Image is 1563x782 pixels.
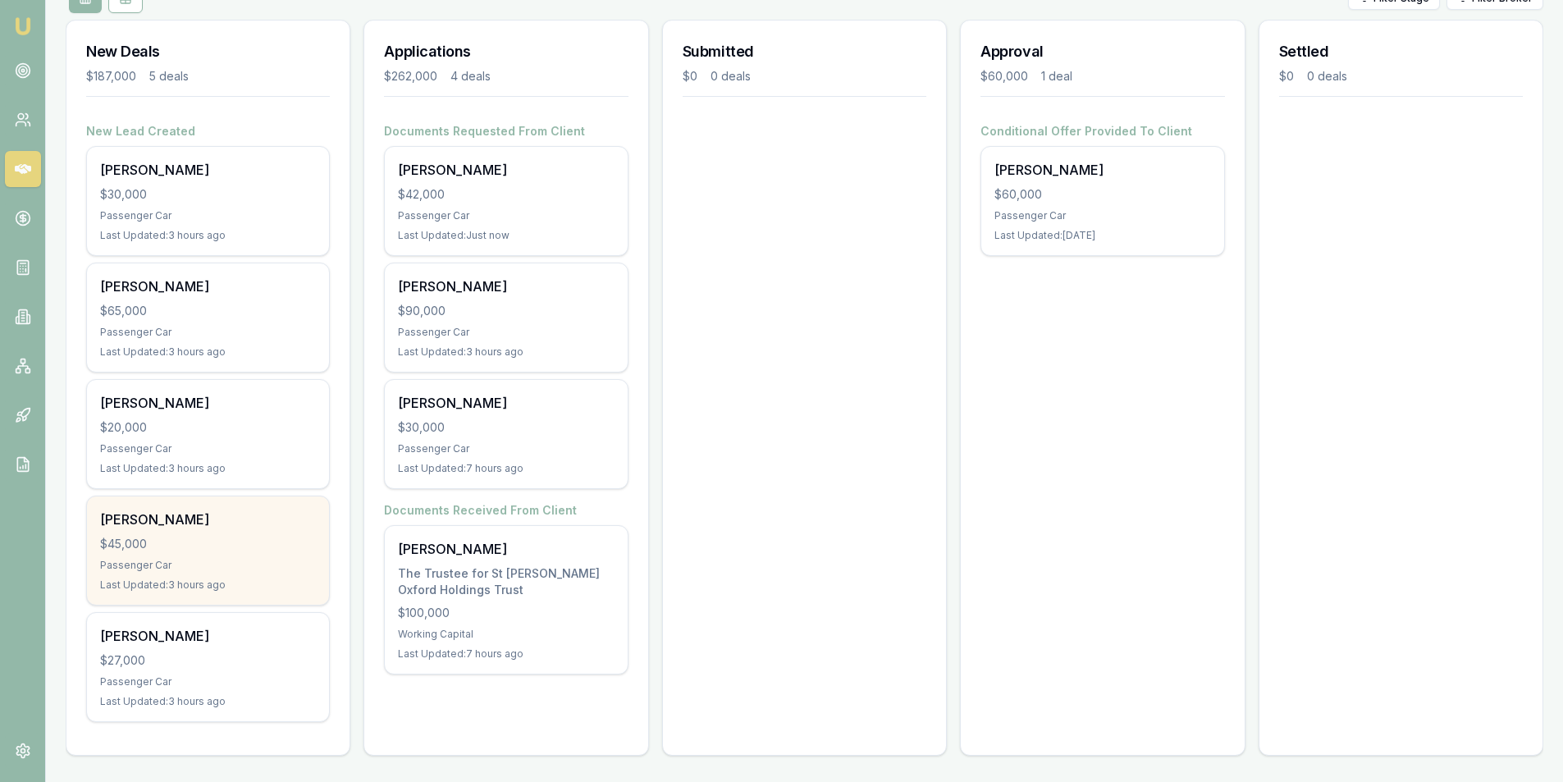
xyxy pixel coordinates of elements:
div: [PERSON_NAME] [100,393,316,413]
div: Last Updated: [DATE] [994,229,1210,242]
div: Last Updated: 7 hours ago [398,647,614,661]
h4: Documents Received From Client [384,502,628,519]
div: $60,000 [980,68,1028,85]
div: [PERSON_NAME] [398,160,614,180]
div: 4 deals [450,68,491,85]
div: $187,000 [86,68,136,85]
div: $20,000 [100,419,316,436]
div: Passenger Car [100,559,316,572]
div: 0 deals [711,68,751,85]
div: Passenger Car [398,442,614,455]
div: $100,000 [398,605,614,621]
div: 5 deals [149,68,189,85]
div: [PERSON_NAME] [398,393,614,413]
div: Last Updated: 3 hours ago [100,229,316,242]
h3: New Deals [86,40,330,63]
div: Passenger Car [100,209,316,222]
div: Passenger Car [100,675,316,688]
div: Last Updated: 3 hours ago [100,695,316,708]
div: [PERSON_NAME] [398,539,614,559]
div: $0 [1279,68,1294,85]
div: Passenger Car [398,209,614,222]
div: Passenger Car [100,442,316,455]
h3: Applications [384,40,628,63]
div: $45,000 [100,536,316,552]
div: Passenger Car [994,209,1210,222]
div: Last Updated: Just now [398,229,614,242]
div: Passenger Car [100,326,316,339]
div: [PERSON_NAME] [100,626,316,646]
div: Last Updated: 3 hours ago [100,578,316,592]
div: [PERSON_NAME] [100,510,316,529]
div: Last Updated: 7 hours ago [398,462,614,475]
div: $42,000 [398,186,614,203]
div: Last Updated: 3 hours ago [100,462,316,475]
div: Last Updated: 3 hours ago [398,345,614,359]
h4: Conditional Offer Provided To Client [980,123,1224,139]
h3: Settled [1279,40,1523,63]
div: $30,000 [398,419,614,436]
div: $262,000 [384,68,437,85]
div: $30,000 [100,186,316,203]
div: 1 deal [1041,68,1072,85]
div: Last Updated: 3 hours ago [100,345,316,359]
div: 0 deals [1307,68,1347,85]
div: The Trustee for St [PERSON_NAME] Oxford Holdings Trust [398,565,614,598]
div: $0 [683,68,697,85]
h4: New Lead Created [86,123,330,139]
div: [PERSON_NAME] [100,277,316,296]
h3: Approval [980,40,1224,63]
div: $90,000 [398,303,614,319]
div: [PERSON_NAME] [994,160,1210,180]
div: $65,000 [100,303,316,319]
div: Working Capital [398,628,614,641]
div: [PERSON_NAME] [398,277,614,296]
h4: Documents Requested From Client [384,123,628,139]
div: [PERSON_NAME] [100,160,316,180]
h3: Submitted [683,40,926,63]
div: $27,000 [100,652,316,669]
div: $60,000 [994,186,1210,203]
img: emu-icon-u.png [13,16,33,36]
div: Passenger Car [398,326,614,339]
